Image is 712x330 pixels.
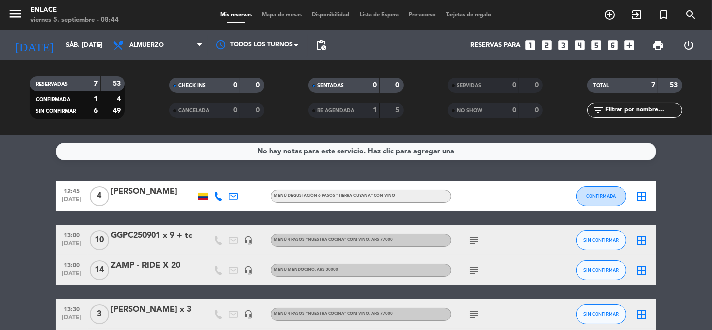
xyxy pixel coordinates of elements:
input: Filtrar por nombre... [604,105,682,116]
i: menu [8,6,23,21]
button: CONFIRMADA [576,186,626,206]
span: SIN CONFIRMAR [36,109,76,114]
i: add_circle_outline [604,9,616,21]
strong: 53 [113,80,123,87]
div: [PERSON_NAME] [111,185,196,198]
span: CONFIRMADA [36,97,70,102]
div: [PERSON_NAME] x 3 [111,303,196,316]
i: looks_two [540,39,553,52]
i: turned_in_not [658,9,670,21]
span: Pre-acceso [404,12,441,18]
strong: 1 [373,107,377,114]
strong: 0 [256,82,262,89]
strong: 6 [94,107,98,114]
strong: 0 [512,82,516,89]
div: LOG OUT [674,30,705,60]
strong: 0 [535,82,541,89]
span: RE AGENDADA [317,108,354,113]
span: Mapa de mesas [257,12,307,18]
span: [DATE] [59,270,84,282]
strong: 0 [233,82,237,89]
i: headset_mic [244,310,253,319]
strong: 5 [396,107,402,114]
span: SIN CONFIRMAR [584,311,619,317]
span: SIN CONFIRMAR [584,267,619,273]
span: TOTAL [593,83,609,88]
span: , ARS 77000 [369,238,393,242]
div: viernes 5. septiembre - 08:44 [30,15,119,25]
i: search [685,9,697,21]
span: [DATE] [59,314,84,326]
i: border_all [635,264,647,276]
div: No hay notas para este servicio. Haz clic para agregar una [258,146,455,157]
span: Almuerzo [129,42,164,49]
i: exit_to_app [631,9,643,21]
span: 12:45 [59,185,84,196]
strong: 7 [651,82,655,89]
strong: 7 [94,80,98,87]
span: 14 [90,260,109,280]
span: Menú 4 pasos "NUESTRA COCINA" con vino [274,312,393,316]
strong: 0 [373,82,377,89]
i: headset_mic [244,236,253,245]
span: MENU MENDOCINO [274,268,338,272]
span: Menú degustación 6 pasos "TIERRA CUYANA" con vino [274,194,395,198]
span: Tarjetas de regalo [441,12,497,18]
i: add_box [623,39,636,52]
span: 4 [90,186,109,206]
strong: 0 [396,82,402,89]
span: 13:30 [59,303,84,314]
span: 3 [90,304,109,324]
span: CHECK INS [178,83,206,88]
span: NO SHOW [457,108,482,113]
span: SERVIDAS [457,83,481,88]
div: GGPC250901 x 9 + tc [111,229,196,242]
strong: 0 [256,107,262,114]
i: looks_4 [573,39,586,52]
i: border_all [635,190,647,202]
i: border_all [635,234,647,246]
i: power_settings_new [683,39,695,51]
span: Menú 4 pasos "NUESTRA COCINA" con vino [274,238,393,242]
i: border_all [635,308,647,320]
button: SIN CONFIRMAR [576,230,626,250]
i: arrow_drop_down [93,39,105,51]
i: [DATE] [8,34,61,56]
i: subject [468,308,480,320]
div: ZAMP - RIDE X 20 [111,259,196,272]
i: subject [468,234,480,246]
span: Lista de Espera [355,12,404,18]
span: CONFIRMADA [587,193,616,199]
i: subject [468,264,480,276]
span: , ARS 77000 [369,312,393,316]
span: [DATE] [59,196,84,208]
i: looks_one [524,39,537,52]
span: 13:00 [59,229,84,240]
i: looks_5 [590,39,603,52]
i: looks_6 [606,39,619,52]
i: looks_3 [557,39,570,52]
button: SIN CONFIRMAR [576,260,626,280]
i: filter_list [592,104,604,116]
span: 13:00 [59,259,84,270]
strong: 0 [233,107,237,114]
strong: 1 [94,96,98,103]
button: SIN CONFIRMAR [576,304,626,324]
span: Mis reservas [216,12,257,18]
span: SENTADAS [317,83,344,88]
button: menu [8,6,23,25]
span: 10 [90,230,109,250]
span: , ARS 30000 [315,268,338,272]
span: pending_actions [315,39,327,51]
span: print [652,39,664,51]
span: CANCELADA [178,108,209,113]
strong: 53 [670,82,680,89]
strong: 49 [113,107,123,114]
strong: 0 [535,107,541,114]
i: headset_mic [244,266,253,275]
span: RESERVADAS [36,82,68,87]
div: Enlace [30,5,119,15]
strong: 4 [117,96,123,103]
span: Disponibilidad [307,12,355,18]
strong: 0 [512,107,516,114]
